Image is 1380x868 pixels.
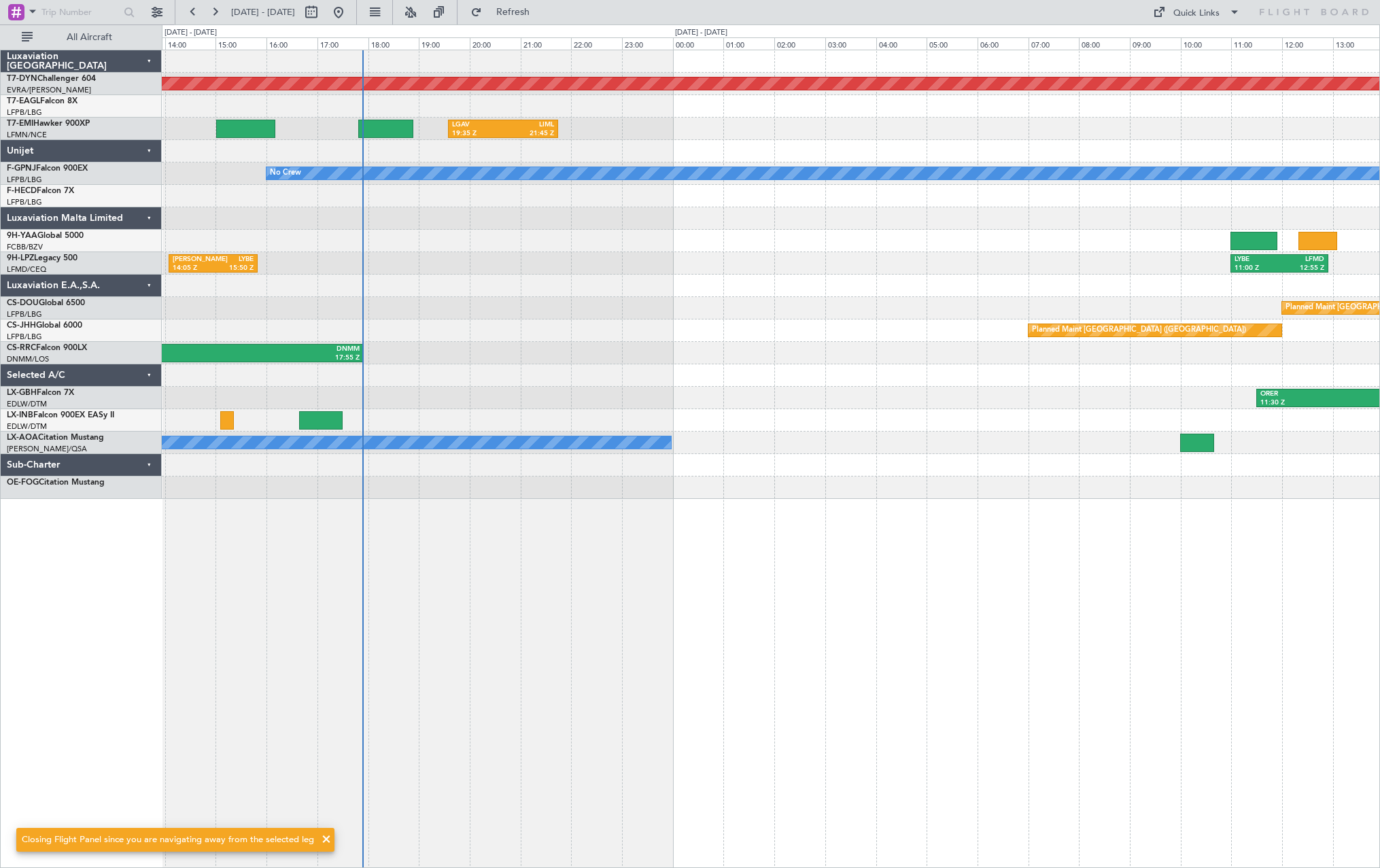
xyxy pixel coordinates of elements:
[7,389,74,397] a: LX-GBHFalcon 7X
[7,254,77,262] a: 9H-LPZLegacy 500
[7,479,105,487] a: OE-FOGCitation Mustang
[1146,1,1247,23] button: Quick Links
[7,107,42,118] a: LFPB/LBG
[673,37,724,50] div: 00:00
[190,345,359,354] div: DNMM
[1279,264,1324,273] div: 12:55 Z
[15,27,148,48] button: All Aircraft
[464,1,546,23] button: Refresh
[317,37,368,50] div: 17:00
[622,37,673,50] div: 23:00
[7,254,34,262] span: 9H-LPZ
[7,97,40,105] span: T7-EAGL
[7,479,39,487] span: OE-FOG
[213,255,254,264] div: LYBE
[503,129,554,139] div: 21:45 Z
[675,27,727,39] div: [DATE] - [DATE]
[1279,255,1324,264] div: LFMD
[7,97,77,105] a: T7-EAGLFalcon 8X
[7,444,87,454] a: [PERSON_NAME]/QSA
[1235,264,1279,273] div: 11:00 Z
[7,411,114,419] a: LX-INBFalcon 900EX EASy II
[213,264,254,273] div: 15:50 Z
[7,264,46,275] a: LFMD/CEQ
[7,75,96,83] a: T7-DYNChallenger 604
[35,33,143,42] span: All Aircraft
[7,389,37,397] span: LX-GBH
[190,353,359,363] div: 17:55 Z
[270,163,301,184] div: No Crew
[7,299,39,307] span: CS-DOU
[7,232,84,240] a: 9H-YAAGlobal 5000
[1235,255,1279,264] div: LYBE
[7,434,38,442] span: LX-AOA
[41,2,120,22] input: Trip Number
[927,37,978,50] div: 05:00
[7,175,42,185] a: LFPB/LBG
[571,37,622,50] div: 22:00
[231,6,295,18] span: [DATE] - [DATE]
[1079,37,1130,50] div: 08:00
[503,120,554,130] div: LIML
[7,399,47,409] a: EDLW/DTM
[825,37,876,50] div: 03:00
[7,322,82,330] a: CS-JHHGlobal 6000
[7,164,36,173] span: F-GPNJ
[7,187,74,195] a: F-HECDFalcon 7X
[723,37,774,50] div: 01:00
[7,332,42,342] a: LFPB/LBG
[7,164,88,173] a: F-GPNJFalcon 900EX
[1032,320,1246,341] div: Planned Maint [GEOGRAPHIC_DATA] ([GEOGRAPHIC_DATA])
[7,309,42,319] a: LFPB/LBG
[419,37,470,50] div: 19:00
[7,344,36,352] span: CS-RRC
[7,85,91,95] a: EVRA/[PERSON_NAME]
[1282,37,1333,50] div: 12:00
[7,434,104,442] a: LX-AOACitation Mustang
[1173,7,1220,20] div: Quick Links
[165,27,217,39] div: [DATE] - [DATE]
[1260,398,1360,408] div: 11:30 Z
[7,421,47,432] a: EDLW/DTM
[165,37,216,50] div: 14:00
[215,37,266,50] div: 15:00
[774,37,825,50] div: 02:00
[7,120,90,128] a: T7-EMIHawker 900XP
[7,242,43,252] a: FCBB/BZV
[1181,37,1232,50] div: 10:00
[1231,37,1282,50] div: 11:00
[7,299,85,307] a: CS-DOUGlobal 6500
[1130,37,1181,50] div: 09:00
[7,130,47,140] a: LFMN/NCE
[368,37,419,50] div: 18:00
[978,37,1029,50] div: 06:00
[7,187,37,195] span: F-HECD
[173,255,213,264] div: [PERSON_NAME]
[7,322,36,330] span: CS-JHH
[521,37,572,50] div: 21:00
[7,232,37,240] span: 9H-YAA
[470,37,521,50] div: 20:00
[1029,37,1080,50] div: 07:00
[876,37,927,50] div: 04:00
[485,7,542,17] span: Refresh
[7,354,49,364] a: DNMM/LOS
[7,197,42,207] a: LFPB/LBG
[7,411,33,419] span: LX-INB
[7,344,87,352] a: CS-RRCFalcon 900LX
[173,264,213,273] div: 14:05 Z
[452,129,503,139] div: 19:35 Z
[266,37,317,50] div: 16:00
[1260,389,1360,399] div: ORER
[7,120,33,128] span: T7-EMI
[7,75,37,83] span: T7-DYN
[452,120,503,130] div: LGAV
[22,833,314,847] div: Closing Flight Panel since you are navigating away from the selected leg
